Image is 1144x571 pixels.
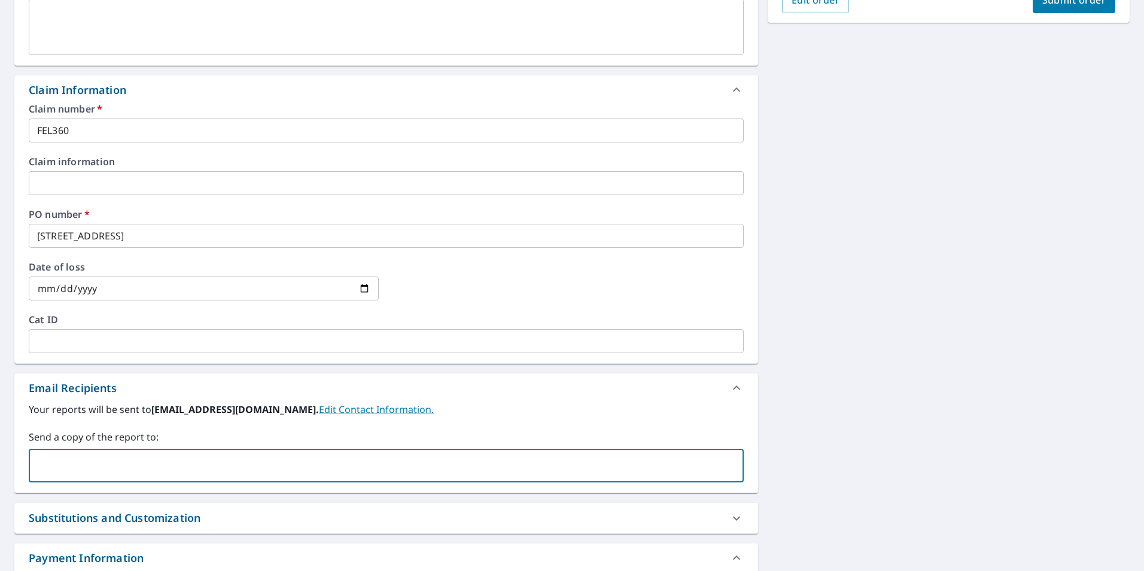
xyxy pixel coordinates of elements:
b: [EMAIL_ADDRESS][DOMAIN_NAME]. [151,403,319,416]
label: Send a copy of the report to: [29,430,744,444]
div: Claim Information [14,75,758,104]
label: Cat ID [29,315,744,324]
label: Date of loss [29,262,379,272]
label: Claim information [29,157,744,166]
label: Your reports will be sent to [29,402,744,417]
div: Email Recipients [29,380,117,396]
div: Substitutions and Customization [29,510,200,526]
a: EditContactInfo [319,403,434,416]
div: Payment Information [29,550,144,566]
label: PO number [29,209,744,219]
div: Substitutions and Customization [14,503,758,533]
div: Claim Information [29,82,126,98]
div: Email Recipients [14,373,758,402]
label: Claim number [29,104,744,114]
